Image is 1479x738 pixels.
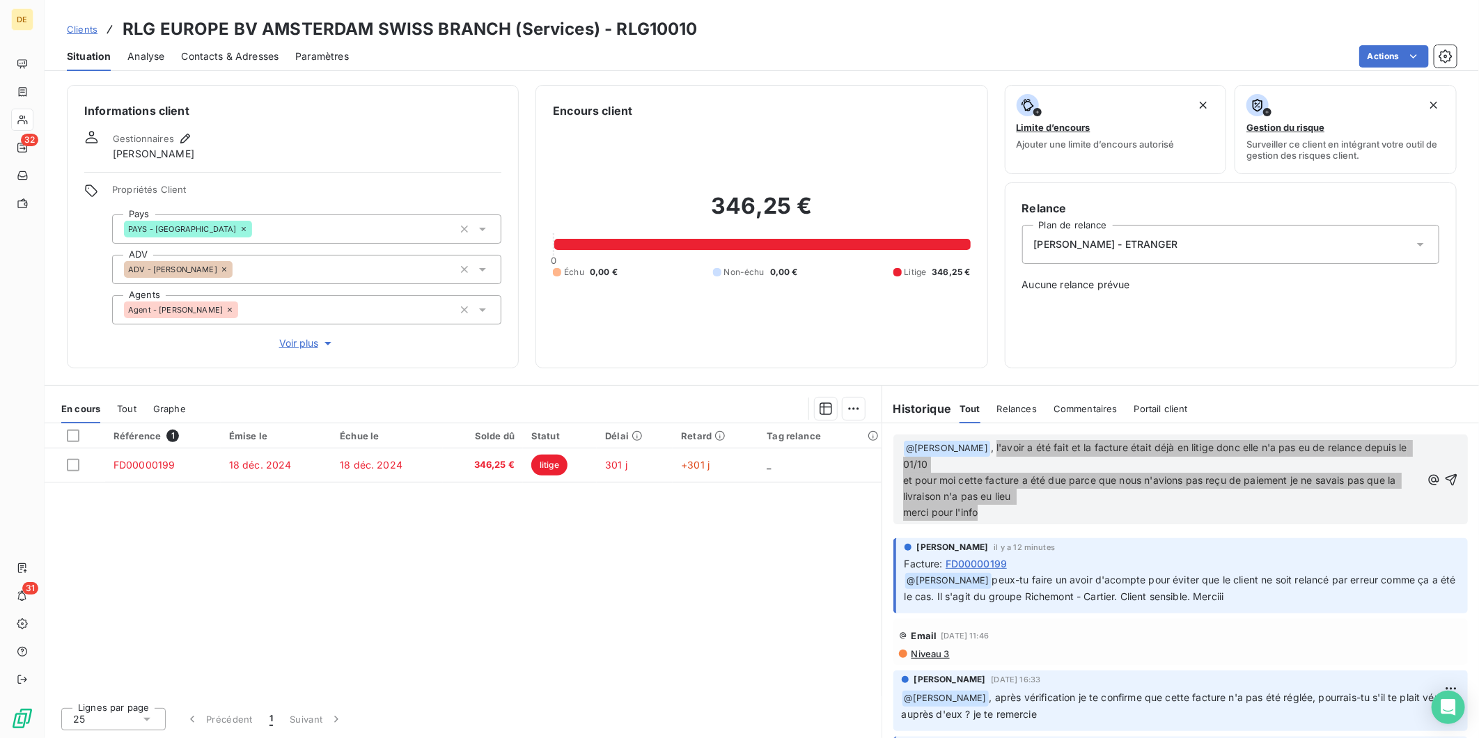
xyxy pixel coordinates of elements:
span: Surveiller ce client en intégrant votre outil de gestion des risques client. [1246,139,1445,161]
span: PAYS - [GEOGRAPHIC_DATA] [128,225,237,233]
span: , après vérification je te confirme que cette facture n'a pas été réglée, pourrais-tu s'il te pla... [902,691,1458,720]
span: 25 [73,712,85,726]
span: [DATE] 11:46 [941,631,989,640]
span: @ [PERSON_NAME] [905,573,992,589]
span: 0,00 € [770,266,798,278]
span: Relances [997,403,1037,414]
span: _ [767,459,771,471]
div: Échue le [340,430,435,441]
h3: RLG EUROPE BV AMSTERDAM SWISS BRANCH (Services) - RLG10010 [123,17,698,42]
span: Portail client [1134,403,1188,414]
button: Suivant [281,705,352,734]
span: [PERSON_NAME] [113,147,194,161]
h6: Encours client [553,102,632,119]
span: Niveau 3 [910,648,950,659]
button: Précédent [177,705,261,734]
span: ADV - [PERSON_NAME] [128,265,217,274]
span: 0 [551,255,556,266]
button: Actions [1359,45,1429,68]
span: Aucune relance prévue [1022,278,1439,292]
h6: Informations client [84,102,501,119]
span: Échu [564,266,584,278]
span: 1 [269,712,273,726]
span: Tout [117,403,136,414]
span: Clients [67,24,97,35]
div: DE [11,8,33,31]
span: , l'avoir a été fait et la facture était déjà en litige donc elle n'a pas eu de relance depuis le... [903,441,1410,518]
h2: 346,25 € [553,192,970,234]
span: Graphe [153,403,186,414]
input: Ajouter une valeur [252,223,263,235]
span: Limite d’encours [1017,122,1090,133]
span: Paramètres [295,49,349,63]
button: Voir plus [112,336,501,351]
span: 1 [166,430,179,442]
span: En cours [61,403,100,414]
span: FD00000199 [114,459,175,471]
div: Référence [114,430,212,442]
div: Tag relance [767,430,872,441]
div: Émise le [229,430,324,441]
button: Limite d’encoursAjouter une limite d’encours autorisé [1005,85,1227,174]
span: FD00000199 [946,556,1008,571]
h6: Historique [882,400,952,417]
button: 1 [261,705,281,734]
span: 18 déc. 2024 [229,459,292,471]
span: litige [531,455,568,476]
span: Facture : [905,556,943,571]
span: [PERSON_NAME] - ETRANGER [1034,237,1178,251]
span: Email [911,630,937,641]
span: Agent - [PERSON_NAME] [128,306,223,314]
span: 0,00 € [590,266,618,278]
button: Gestion du risqueSurveiller ce client en intégrant votre outil de gestion des risques client. [1235,85,1457,174]
span: [DATE] 16:33 [992,675,1041,684]
span: 301 j [605,459,627,471]
span: il y a 12 minutes [994,543,1056,551]
span: @ [PERSON_NAME] [902,691,989,707]
span: Contacts & Adresses [181,49,279,63]
a: Clients [67,22,97,36]
span: [PERSON_NAME] [914,673,986,686]
div: Solde dû [451,430,515,441]
span: Tout [960,403,980,414]
span: peux-tu faire un avoir d'acompte pour éviter que le client ne soit relancé par erreur comme ça a ... [905,574,1459,602]
span: Situation [67,49,111,63]
span: 346,25 € [451,458,515,472]
span: @ [PERSON_NAME] [904,441,990,457]
span: Gestionnaires [113,133,174,144]
span: Propriétés Client [112,184,501,203]
span: [PERSON_NAME] [917,541,989,553]
span: Voir plus [279,336,335,350]
span: Analyse [127,49,164,63]
span: 32 [21,134,38,146]
div: Statut [531,430,588,441]
input: Ajouter une valeur [233,263,244,276]
span: 346,25 € [932,266,970,278]
input: Ajouter une valeur [238,304,249,316]
span: 18 déc. 2024 [340,459,402,471]
span: +301 j [681,459,710,471]
div: Open Intercom Messenger [1432,691,1465,724]
img: Logo LeanPay [11,707,33,730]
div: Retard [681,430,750,441]
span: Gestion du risque [1246,122,1324,133]
span: Ajouter une limite d’encours autorisé [1017,139,1175,150]
span: Non-échu [724,266,765,278]
div: Délai [605,430,664,441]
span: 31 [22,582,38,595]
h6: Relance [1022,200,1439,217]
span: Litige [905,266,927,278]
span: Commentaires [1054,403,1118,414]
